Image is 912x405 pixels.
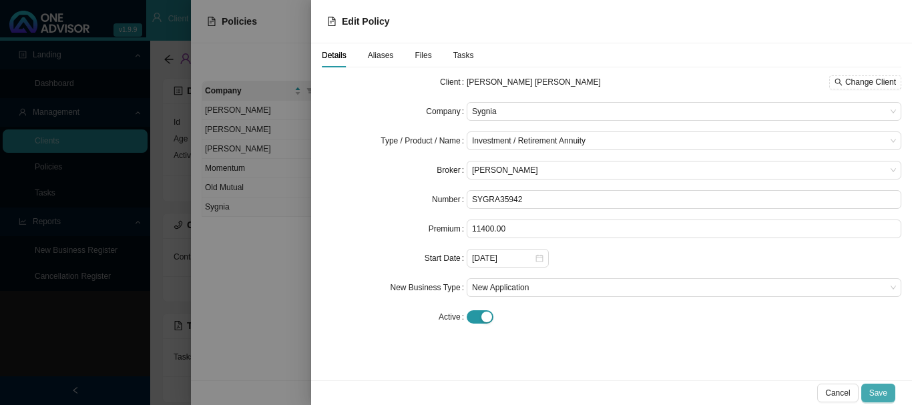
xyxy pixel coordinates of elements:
[327,17,336,26] span: file-text
[390,278,467,297] label: New Business Type
[472,279,896,296] span: New Application
[381,131,467,150] label: Type / Product / Name
[426,102,467,121] label: Company
[415,51,431,59] span: Files
[835,78,843,86] span: search
[825,386,850,400] span: Cancel
[439,308,467,326] label: Active
[342,16,390,27] span: Edit Policy
[817,384,858,402] button: Cancel
[861,384,895,402] button: Save
[472,132,896,149] span: Investment / Retirement Annuity
[425,249,467,268] label: Start Date
[429,220,467,238] label: Premium
[829,75,901,89] button: Change Client
[440,73,467,91] label: Client
[869,386,887,400] span: Save
[453,51,474,59] span: Tasks
[437,161,467,179] label: Broker
[472,103,896,120] span: Sygnia
[432,190,467,209] label: Number
[322,51,347,59] span: Details
[467,77,601,87] span: [PERSON_NAME] [PERSON_NAME]
[472,252,534,265] input: Select date
[472,161,896,179] span: Jonathan Smith
[845,75,896,89] span: Change Client
[368,51,394,59] span: Aliases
